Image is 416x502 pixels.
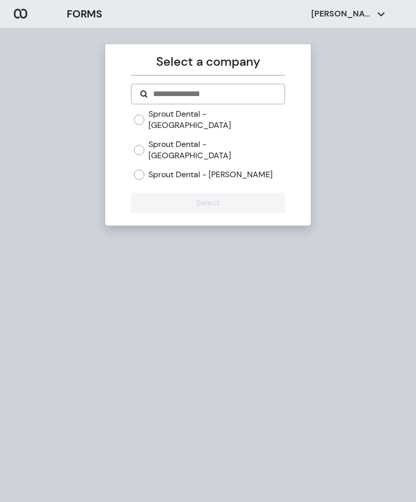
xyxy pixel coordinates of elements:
[131,52,285,71] p: Select a company
[148,108,285,131] label: Sprout Dental - [GEOGRAPHIC_DATA]
[131,193,285,213] button: Select
[311,8,373,20] p: [PERSON_NAME]
[148,169,273,180] label: Sprout Dental - [PERSON_NAME]
[67,6,102,22] h3: FORMS
[152,88,276,100] input: Search
[148,139,285,161] label: Sprout Dental - [GEOGRAPHIC_DATA]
